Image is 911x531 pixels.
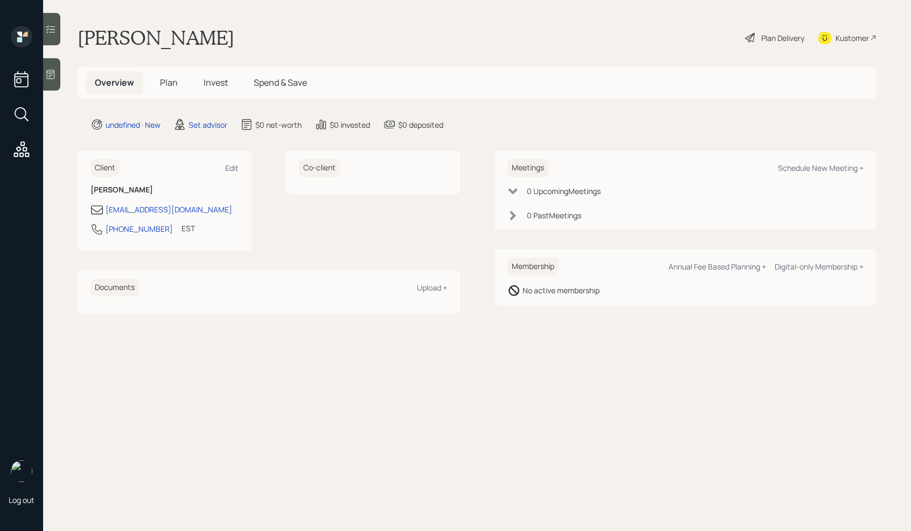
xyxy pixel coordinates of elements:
[182,223,195,234] div: EST
[836,32,869,44] div: Kustomer
[778,163,864,173] div: Schedule New Meeting +
[204,77,228,88] span: Invest
[254,77,307,88] span: Spend & Save
[106,223,173,235] div: [PHONE_NUMBER]
[330,119,370,130] div: $0 invested
[398,119,443,130] div: $0 deposited
[775,261,864,272] div: Digital-only Membership +
[527,210,581,221] div: 0 Past Meeting s
[106,204,232,215] div: [EMAIL_ADDRESS][DOMAIN_NAME]
[11,460,32,482] img: retirable_logo.png
[189,119,227,130] div: Set advisor
[255,119,302,130] div: $0 net-worth
[9,495,34,505] div: Log out
[417,282,447,293] div: Upload +
[91,279,139,296] h6: Documents
[160,77,178,88] span: Plan
[523,285,600,296] div: No active membership
[299,159,340,177] h6: Co-client
[507,258,559,275] h6: Membership
[91,159,120,177] h6: Client
[91,185,239,195] h6: [PERSON_NAME]
[507,159,548,177] h6: Meetings
[761,32,804,44] div: Plan Delivery
[95,77,134,88] span: Overview
[106,119,161,130] div: undefined · New
[527,185,601,197] div: 0 Upcoming Meeting s
[78,26,234,50] h1: [PERSON_NAME]
[225,163,239,173] div: Edit
[669,261,766,272] div: Annual Fee Based Planning +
